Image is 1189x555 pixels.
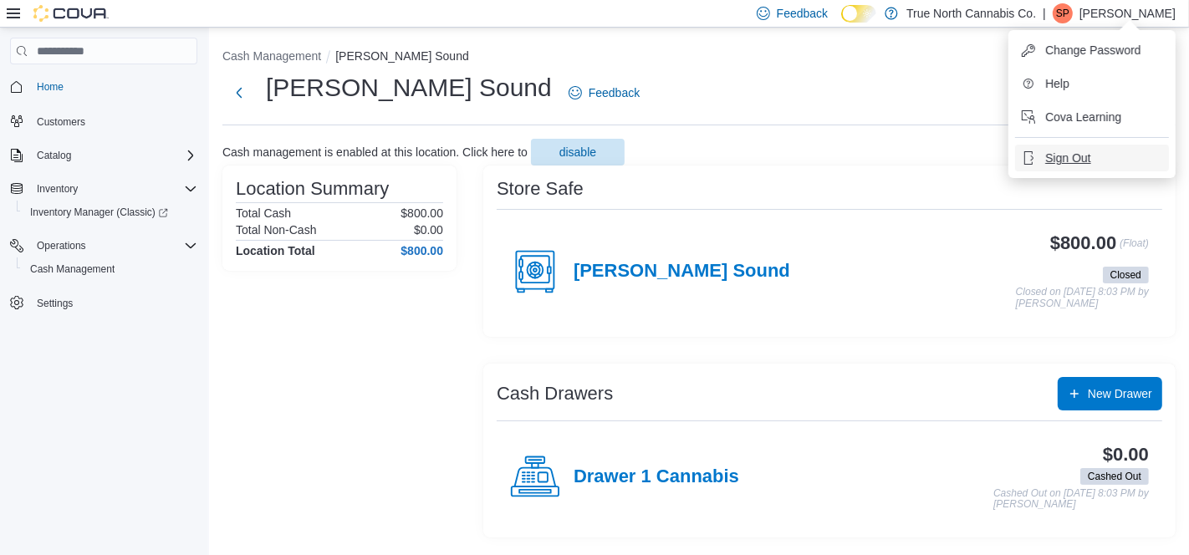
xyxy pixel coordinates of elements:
[1015,70,1169,97] button: Help
[401,244,443,257] h4: $800.00
[37,297,73,310] span: Settings
[841,5,876,23] input: Dark Mode
[236,223,317,237] h6: Total Non-Cash
[1045,109,1121,125] span: Cova Learning
[10,68,197,359] nav: Complex example
[401,206,443,220] p: $800.00
[497,384,613,404] h3: Cash Drawers
[30,77,70,97] a: Home
[574,466,739,488] h4: Drawer 1 Cannabis
[30,145,197,165] span: Catalog
[30,236,197,256] span: Operations
[1103,445,1149,465] h3: $0.00
[414,223,443,237] p: $0.00
[1120,233,1149,263] p: (Float)
[3,291,204,315] button: Settings
[30,293,79,313] a: Settings
[37,80,64,94] span: Home
[236,206,291,220] h6: Total Cash
[1088,469,1141,484] span: Cashed Out
[1110,267,1141,283] span: Closed
[574,261,790,283] h4: [PERSON_NAME] Sound
[33,5,109,22] img: Cova
[1056,3,1069,23] span: SP
[3,144,204,167] button: Catalog
[37,239,86,252] span: Operations
[3,234,204,257] button: Operations
[1088,385,1152,402] span: New Drawer
[1058,377,1162,410] button: New Drawer
[23,259,197,279] span: Cash Management
[1050,233,1116,253] h3: $800.00
[1045,42,1141,59] span: Change Password
[37,149,71,162] span: Catalog
[497,179,584,199] h3: Store Safe
[236,244,315,257] h4: Location Total
[236,179,389,199] h3: Location Summary
[222,48,1176,68] nav: An example of EuiBreadcrumbs
[30,179,84,199] button: Inventory
[222,76,256,109] button: Next
[1045,75,1069,92] span: Help
[1103,267,1149,283] span: Closed
[335,49,469,63] button: [PERSON_NAME] Sound
[777,5,828,22] span: Feedback
[3,74,204,99] button: Home
[17,257,204,281] button: Cash Management
[30,145,78,165] button: Catalog
[559,144,596,160] span: disable
[222,49,321,63] button: Cash Management
[30,179,197,199] span: Inventory
[30,110,197,131] span: Customers
[1015,37,1169,64] button: Change Password
[1045,150,1090,166] span: Sign Out
[17,201,204,224] a: Inventory Manager (Classic)
[3,177,204,201] button: Inventory
[1053,3,1073,23] div: Sandi Pew
[589,84,640,101] span: Feedback
[30,293,197,313] span: Settings
[1080,468,1149,485] span: Cashed Out
[1015,145,1169,171] button: Sign Out
[222,145,528,159] p: Cash management is enabled at this location. Click here to
[993,488,1149,511] p: Cashed Out on [DATE] 8:03 PM by [PERSON_NAME]
[906,3,1036,23] p: True North Cannabis Co.
[562,76,646,109] a: Feedback
[23,202,175,222] a: Inventory Manager (Classic)
[30,206,168,219] span: Inventory Manager (Classic)
[1079,3,1176,23] p: [PERSON_NAME]
[30,236,93,256] button: Operations
[1016,287,1149,309] p: Closed on [DATE] 8:03 PM by [PERSON_NAME]
[266,71,552,104] h1: [PERSON_NAME] Sound
[30,76,197,97] span: Home
[37,182,78,196] span: Inventory
[30,262,115,276] span: Cash Management
[1043,3,1046,23] p: |
[30,112,92,132] a: Customers
[23,202,197,222] span: Inventory Manager (Classic)
[3,109,204,133] button: Customers
[531,139,625,165] button: disable
[23,259,121,279] a: Cash Management
[1015,104,1169,130] button: Cova Learning
[37,115,85,129] span: Customers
